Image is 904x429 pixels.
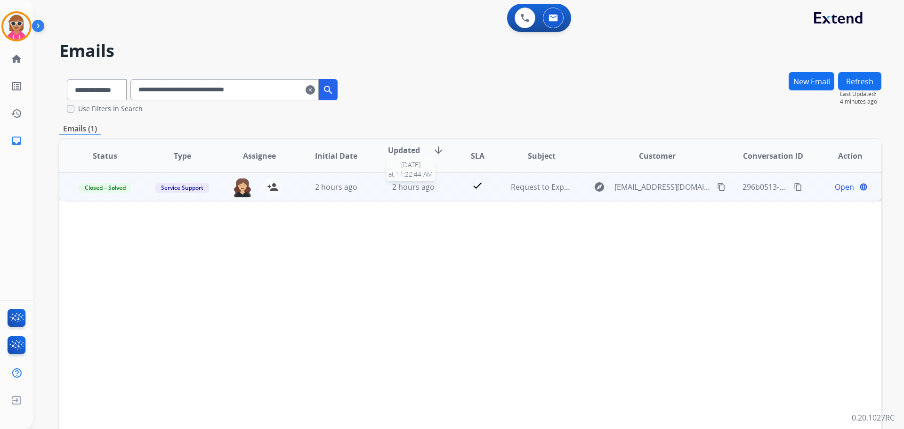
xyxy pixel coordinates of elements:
[306,84,315,96] mat-icon: clear
[594,181,605,193] mat-icon: explore
[11,81,22,92] mat-icon: list_alt
[639,150,676,162] span: Customer
[11,53,22,65] mat-icon: home
[233,178,252,197] img: agent-avatar
[471,150,484,162] span: SLA
[11,135,22,146] mat-icon: inbox
[840,90,881,98] span: Last Updated:
[511,182,803,192] span: Request to Expedite-[PERSON_NAME]/ [PERSON_NAME] Service Order 512586-9906
[614,181,711,193] span: [EMAIL_ADDRESS][DOMAIN_NAME]
[835,181,854,193] span: Open
[155,183,209,193] span: Service Support
[79,183,131,193] span: Closed – Solved
[3,13,30,40] img: avatar
[383,145,426,167] span: Updated Date
[267,181,278,193] mat-icon: person_add
[388,170,433,179] span: at 11:22:44 AM
[794,183,802,191] mat-icon: content_copy
[392,182,435,192] span: 2 hours ago
[859,183,868,191] mat-icon: language
[174,150,191,162] span: Type
[315,182,357,192] span: 2 hours ago
[11,108,22,119] mat-icon: history
[243,150,276,162] span: Assignee
[433,145,444,156] mat-icon: arrow_downward
[323,84,334,96] mat-icon: search
[789,72,834,90] button: New Email
[852,412,895,423] p: 0.20.1027RC
[315,150,357,162] span: Initial Date
[804,139,881,172] th: Action
[93,150,117,162] span: Status
[743,150,803,162] span: Conversation ID
[743,182,889,192] span: 296b0513-7a6e-4141-a31c-8d7b46b9586b
[472,180,483,191] mat-icon: check
[840,98,881,105] span: 4 minutes ago
[388,160,433,170] span: [DATE]
[78,104,143,113] label: Use Filters In Search
[59,41,881,60] h2: Emails
[528,150,556,162] span: Subject
[59,123,101,135] p: Emails (1)
[717,183,726,191] mat-icon: content_copy
[838,72,881,90] button: Refresh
